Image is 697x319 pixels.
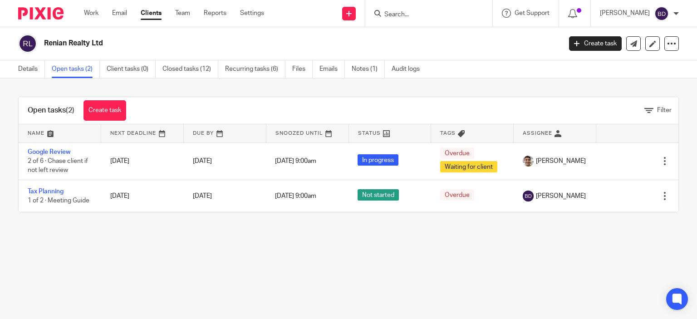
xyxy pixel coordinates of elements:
p: [PERSON_NAME] [600,9,650,18]
a: Settings [240,9,264,18]
span: 2 of 6 · Chase client if not left review [28,158,88,174]
h2: Renian Realty Ltd [44,39,453,48]
a: Clients [141,9,162,18]
span: [DATE] 9:00am [275,193,316,199]
span: [PERSON_NAME] [536,191,586,201]
img: Pixie [18,7,64,20]
span: Get Support [515,10,550,16]
span: [PERSON_NAME] [536,157,586,166]
span: [DATE] [193,158,212,164]
span: Waiting for client [440,161,497,172]
img: svg%3E [654,6,669,21]
a: Audit logs [392,60,427,78]
span: Tags [440,131,456,136]
span: Overdue [440,147,474,159]
span: In progress [358,154,398,166]
a: Tax Planning [28,188,64,195]
a: Team [175,9,190,18]
img: svg%3E [523,191,534,201]
span: Status [358,131,381,136]
a: Create task [569,36,622,51]
input: Search [383,11,465,19]
a: Details [18,60,45,78]
td: [DATE] [101,142,184,180]
a: Client tasks (0) [107,60,156,78]
a: Emails [319,60,345,78]
a: Google Review [28,149,70,155]
a: Email [112,9,127,18]
span: Not started [358,189,399,201]
td: [DATE] [101,180,184,212]
a: Reports [204,9,226,18]
a: Closed tasks (12) [162,60,218,78]
span: [DATE] [193,193,212,199]
img: PXL_20240409_141816916.jpg [523,156,534,167]
a: Create task [83,100,126,121]
a: Recurring tasks (6) [225,60,285,78]
span: [DATE] 9:00am [275,158,316,164]
span: (2) [66,107,74,114]
a: Open tasks (2) [52,60,100,78]
span: Overdue [440,189,474,201]
a: Files [292,60,313,78]
span: Snoozed Until [275,131,323,136]
h1: Open tasks [28,106,74,115]
a: Notes (1) [352,60,385,78]
img: svg%3E [18,34,37,53]
span: Filter [657,107,672,113]
a: Work [84,9,98,18]
span: 1 of 2 · Meeting Guide [28,197,89,204]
